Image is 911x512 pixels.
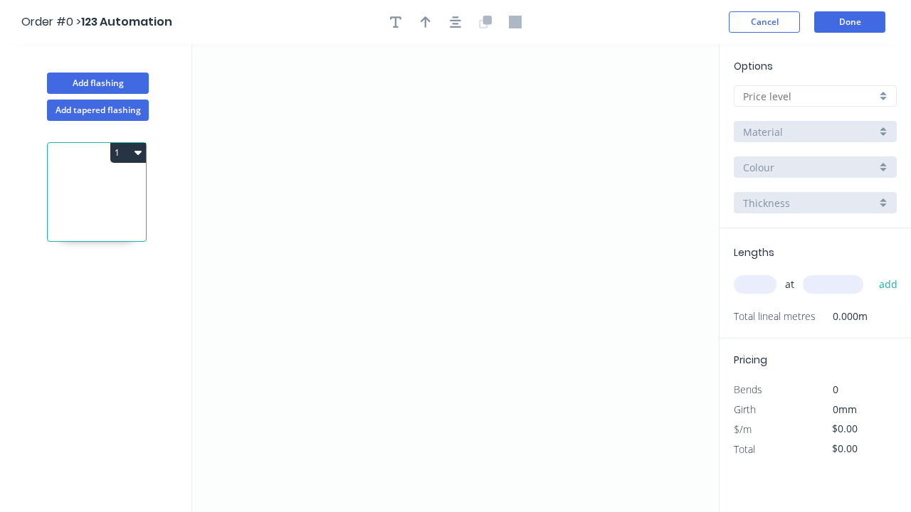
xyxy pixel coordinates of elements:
[47,73,149,94] button: Add flashing
[743,160,774,175] span: Colour
[734,59,773,73] span: Options
[833,383,838,396] span: 0
[734,383,762,396] span: Bends
[110,143,146,163] button: 1
[734,422,752,436] span: $/m
[785,274,794,294] span: at
[81,14,172,30] span: 123 Automation
[814,11,885,33] button: Done
[21,14,81,30] span: Order #0 >
[743,124,783,139] span: Material
[734,306,816,326] span: Total lineal metres
[833,402,857,416] span: 0mm
[743,89,876,104] input: Price level
[816,306,868,326] span: 0.000m
[734,402,756,416] span: Girth
[729,11,800,33] button: Cancel
[872,272,905,297] button: add
[734,245,774,260] span: Lengths
[743,196,790,210] span: Thickness
[47,100,149,121] button: Add tapered flashing
[192,44,719,512] svg: 0
[734,353,767,367] span: Pricing
[734,442,755,456] span: Total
